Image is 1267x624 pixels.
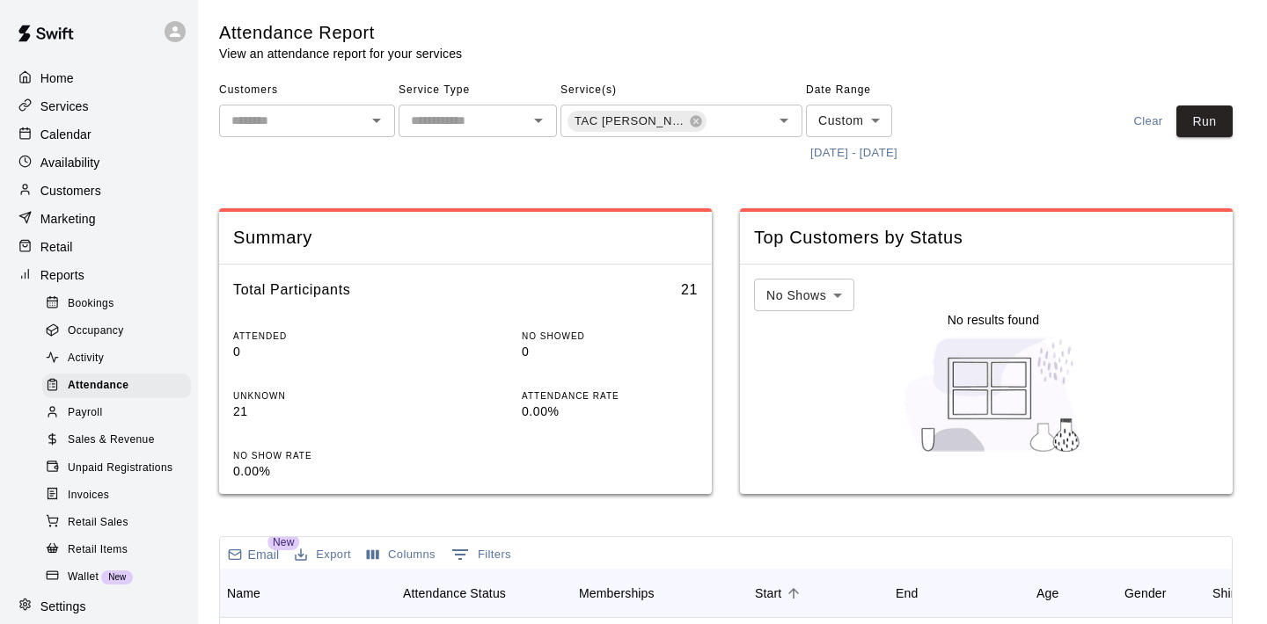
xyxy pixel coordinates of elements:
[772,108,796,133] button: Open
[568,112,692,130] span: TAC [PERSON_NAME]/[PERSON_NAME]
[895,329,1093,461] img: Nothing to see here
[227,569,260,618] div: Name
[755,569,781,618] div: Start
[568,111,707,132] div: TAC [PERSON_NAME]/[PERSON_NAME]
[40,238,73,256] p: Retail
[579,569,655,618] div: Memberships
[40,210,96,228] p: Marketing
[233,403,409,421] p: 21
[948,311,1039,329] p: No results found
[42,345,198,373] a: Activity
[42,319,191,344] div: Occupancy
[42,538,191,562] div: Retail Items
[806,140,902,167] button: [DATE] - [DATE]
[1028,569,1116,618] div: Age
[522,403,698,421] p: 0.00%
[681,279,698,301] h6: 21
[42,563,198,591] a: WalletNew
[1036,569,1058,618] div: Age
[233,449,409,462] p: NO SHOW RATE
[42,454,198,482] a: Unpaid Registrations
[233,462,409,481] p: 0.00%
[42,373,198,400] a: Attendance
[754,279,854,311] div: No Shows
[560,76,802,105] span: Service(s)
[42,536,198,563] a: Retail Items
[570,569,746,618] div: Memberships
[806,76,960,105] span: Date Range
[267,534,299,550] span: New
[781,581,806,606] button: Sort
[68,541,128,559] span: Retail Items
[746,569,887,618] div: Start
[394,569,570,618] div: Attendance Status
[233,330,409,343] p: ATTENDED
[1116,569,1204,618] div: Gender
[14,149,184,176] a: Availability
[40,598,86,615] p: Settings
[219,21,462,45] h5: Attendance Report
[101,572,133,582] span: New
[40,266,84,284] p: Reports
[68,323,124,340] span: Occupancy
[1212,569,1266,618] div: Shirt Size
[42,290,198,317] a: Bookings
[68,487,109,504] span: Invoices
[68,569,99,586] span: Wallet
[42,483,191,508] div: Invoices
[42,428,191,453] div: Sales & Revenue
[14,121,184,148] a: Calendar
[233,226,698,250] span: Summary
[522,389,698,403] p: ATTENDANCE RATE
[14,93,184,120] a: Services
[68,295,114,313] span: Bookings
[806,105,892,137] div: Custom
[42,401,191,425] div: Payroll
[42,456,191,481] div: Unpaid Registrations
[42,317,198,345] a: Occupancy
[233,389,409,403] p: UNKNOWN
[522,330,698,343] p: NO SHOWED
[14,593,184,620] a: Settings
[248,546,280,563] p: Email
[364,108,389,133] button: Open
[14,206,184,232] a: Marketing
[42,482,198,509] a: Invoices
[42,511,191,535] div: Retail Sales
[42,292,191,316] div: Bookings
[233,343,409,361] p: 0
[40,98,89,115] p: Services
[68,404,102,422] span: Payroll
[896,569,918,618] div: End
[219,45,462,62] p: View an attendance report for your services
[223,542,283,567] button: Email
[218,569,394,618] div: Name
[522,343,698,361] p: 0
[40,182,101,200] p: Customers
[14,234,184,260] a: Retail
[290,541,355,569] button: Export
[447,541,516,569] button: Show filters
[40,126,92,143] p: Calendar
[68,514,128,532] span: Retail Sales
[14,262,184,288] a: Reports
[14,65,184,91] a: Home
[68,432,155,449] span: Sales & Revenue
[42,565,191,590] div: WalletNew
[68,377,128,395] span: Attendance
[68,460,172,477] span: Unpaid Registrations
[68,350,104,367] span: Activity
[526,108,551,133] button: Open
[399,76,557,105] span: Service Type
[233,279,350,301] h6: Total Participants
[14,178,184,204] div: Customers
[1124,569,1167,618] div: Gender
